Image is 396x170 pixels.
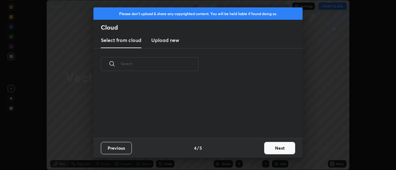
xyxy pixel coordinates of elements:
h2: Cloud [101,23,303,31]
h3: Select from cloud [101,36,141,44]
button: Next [264,142,295,154]
h4: 5 [200,145,202,151]
h3: Upload new [151,36,179,44]
h4: / [197,145,199,151]
div: Please don't upload & share any copyrighted content. You will be held liable if found doing so. [93,7,303,20]
h4: 4 [194,145,196,151]
input: Search [121,51,199,77]
button: Previous [101,142,132,154]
